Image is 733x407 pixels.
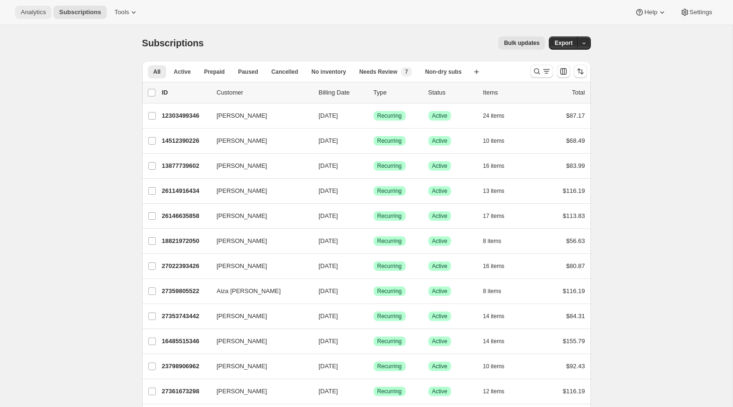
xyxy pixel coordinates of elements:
[319,312,338,320] span: [DATE]
[483,260,515,273] button: 16 items
[566,237,585,244] span: $56.63
[483,285,512,298] button: 8 items
[377,137,402,145] span: Recurring
[432,187,448,195] span: Active
[483,159,515,173] button: 16 items
[211,234,306,249] button: [PERSON_NAME]
[483,363,504,370] span: 10 items
[566,162,585,169] span: $83.99
[483,137,504,145] span: 10 items
[319,287,338,294] span: [DATE]
[162,88,585,97] div: IDCustomerBilling DateTypeStatusItemsTotal
[319,388,338,395] span: [DATE]
[217,337,267,346] span: [PERSON_NAME]
[432,388,448,395] span: Active
[162,285,585,298] div: 27359805522Aiza [PERSON_NAME][DATE]SuccessRecurringSuccessActive8 items$116.19
[377,162,402,170] span: Recurring
[563,388,585,395] span: $116.19
[162,161,209,171] p: 13877739602
[162,387,209,396] p: 27361673298
[114,9,129,16] span: Tools
[483,310,515,323] button: 14 items
[319,88,366,97] p: Billing Date
[377,338,402,345] span: Recurring
[377,312,402,320] span: Recurring
[566,112,585,119] span: $87.17
[162,312,209,321] p: 27353743442
[162,88,209,97] p: ID
[483,312,504,320] span: 14 items
[483,338,504,345] span: 14 items
[566,137,585,144] span: $68.49
[359,68,398,76] span: Needs Review
[554,39,572,47] span: Export
[432,363,448,370] span: Active
[483,385,515,398] button: 12 items
[572,88,585,97] p: Total
[483,162,504,170] span: 16 items
[483,287,502,295] span: 8 items
[319,363,338,370] span: [DATE]
[432,212,448,220] span: Active
[504,39,539,47] span: Bulk updates
[432,338,448,345] span: Active
[204,68,225,76] span: Prepaid
[217,186,267,196] span: [PERSON_NAME]
[211,183,306,199] button: [PERSON_NAME]
[557,65,570,78] button: Customize table column order and visibility
[162,261,209,271] p: 27022393426
[563,187,585,194] span: $116.19
[162,385,585,398] div: 27361673298[PERSON_NAME][DATE]SuccessRecurringSuccessActive12 items$116.19
[162,159,585,173] div: 13877739602[PERSON_NAME][DATE]SuccessRecurringSuccessActive16 items$83.99
[238,68,258,76] span: Paused
[162,136,209,146] p: 14512390226
[432,112,448,120] span: Active
[162,234,585,248] div: 18821972050[PERSON_NAME][DATE]SuccessRecurringSuccessActive8 items$56.63
[162,286,209,296] p: 27359805522
[59,9,101,16] span: Subscriptions
[319,262,338,269] span: [DATE]
[563,287,585,294] span: $116.19
[319,187,338,194] span: [DATE]
[217,362,267,371] span: [PERSON_NAME]
[377,112,402,120] span: Recurring
[483,335,515,348] button: 14 items
[377,262,402,270] span: Recurring
[483,209,515,223] button: 17 items
[15,6,51,19] button: Analytics
[530,65,553,78] button: Search and filter results
[432,137,448,145] span: Active
[483,237,502,245] span: 8 items
[217,236,267,246] span: [PERSON_NAME]
[217,387,267,396] span: [PERSON_NAME]
[217,136,267,146] span: [PERSON_NAME]
[142,38,204,48] span: Subscriptions
[674,6,718,19] button: Settings
[405,68,408,76] span: 7
[217,88,311,97] p: Customer
[483,184,515,198] button: 13 items
[377,287,402,295] span: Recurring
[162,109,585,122] div: 12303499346[PERSON_NAME][DATE]SuccessRecurringSuccessActive24 items$87.17
[162,337,209,346] p: 16485515346
[690,9,712,16] span: Settings
[162,211,209,221] p: 26146635858
[109,6,144,19] button: Tools
[53,6,107,19] button: Subscriptions
[566,363,585,370] span: $92.43
[377,187,402,195] span: Recurring
[217,286,281,296] span: Aiza [PERSON_NAME]
[162,362,209,371] p: 23798906962
[174,68,191,76] span: Active
[428,88,476,97] p: Status
[377,212,402,220] span: Recurring
[311,68,346,76] span: No inventory
[483,212,504,220] span: 17 items
[574,65,587,78] button: Sort the results
[483,187,504,195] span: 13 items
[377,388,402,395] span: Recurring
[483,388,504,395] span: 12 items
[374,88,421,97] div: Type
[432,237,448,245] span: Active
[319,137,338,144] span: [DATE]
